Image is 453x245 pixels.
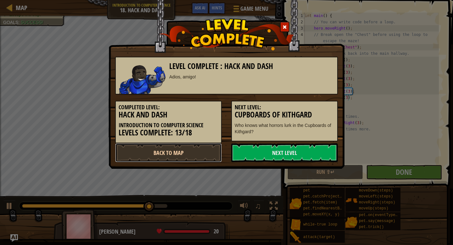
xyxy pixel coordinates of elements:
h5: Next Level: [235,104,334,111]
h5: Completed Level: [119,104,218,111]
h3: Hack and Dash [119,111,218,119]
img: stalwart.png [119,65,165,94]
h3: Levels Complete: 13/18 [119,128,218,137]
h3: Level Complete : Hack and Dash [169,62,334,71]
p: Who knows what horrors lurk in the Cupboards of Kithgard? [235,122,334,135]
a: Next Level [231,143,338,162]
div: Adios, amigo! [169,74,334,80]
h5: Introduction to Computer Science [119,122,218,128]
img: level_complete.png [159,19,294,50]
h3: Cupboards of Kithgard [235,111,334,119]
a: Back to Map [115,143,222,162]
